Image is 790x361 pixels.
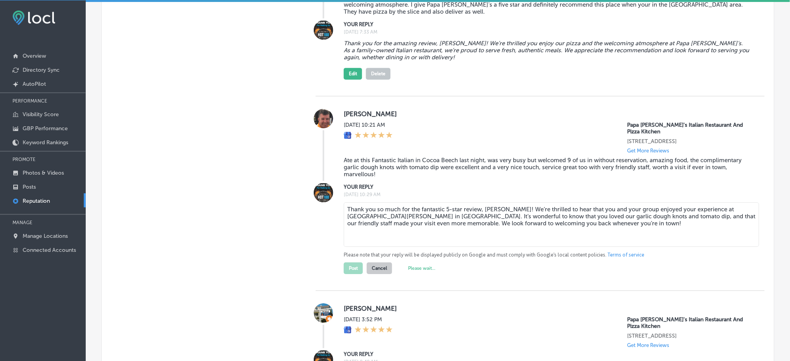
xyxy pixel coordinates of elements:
[608,251,644,258] a: Terms of service
[344,316,393,323] label: [DATE] 3:52 PM
[23,184,36,190] p: Posts
[23,198,50,204] p: Reputation
[627,342,670,348] p: Get More Reviews
[344,184,752,190] label: YOUR REPLY
[12,11,55,25] img: fda3e92497d09a02dc62c9cd864e3231.png
[344,262,363,274] button: Post
[627,138,752,145] p: 6200 N Atlantic Ave
[627,316,752,329] p: Papa Vito's Italian Restaurant And Pizza Kitchen
[367,262,392,274] button: Cancel
[344,157,752,178] blockquote: Ate at this Fantastic Italian in Cocoa Beech last night, was very busy but welcomed 9 of us in wi...
[627,148,670,154] p: Get More Reviews
[408,265,435,271] label: Please wait...
[344,192,752,197] label: [DATE] 10:29 AM
[627,333,752,339] p: 6200 N Atlantic Ave
[366,68,391,80] button: Delete
[23,53,46,59] p: Overview
[23,170,64,176] p: Photos & Videos
[344,68,362,80] button: Edit
[344,21,752,27] label: YOUR REPLY
[344,122,393,128] label: [DATE] 10:21 AM
[23,247,76,253] p: Connected Accounts
[344,202,759,247] textarea: Thank you so much for the fantastic 5-star review, [PERSON_NAME]! We’re thrilled to hear that you...
[23,125,68,132] p: GBP Performance
[23,67,60,73] p: Directory Sync
[23,81,46,87] p: AutoPilot
[627,122,752,135] p: Papa Vito's Italian Restaurant And Pizza Kitchen
[344,251,752,258] p: Please note that your reply will be displayed publicly on Google and must comply with Google's lo...
[314,183,333,202] img: Image
[344,304,752,312] label: [PERSON_NAME]
[344,110,752,118] label: [PERSON_NAME]
[23,139,68,146] p: Keyword Rankings
[355,326,393,334] div: 5 Stars
[344,351,752,357] label: YOUR REPLY
[23,233,68,239] p: Manage Locations
[355,131,393,140] div: 5 Stars
[23,111,59,118] p: Visibility Score
[344,40,752,61] blockquote: Thank you for the amazing review, [PERSON_NAME]! We’re thrilled you enjoy our pizza and the welco...
[344,29,752,35] label: [DATE] 7:33 AM
[314,20,333,40] img: Image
